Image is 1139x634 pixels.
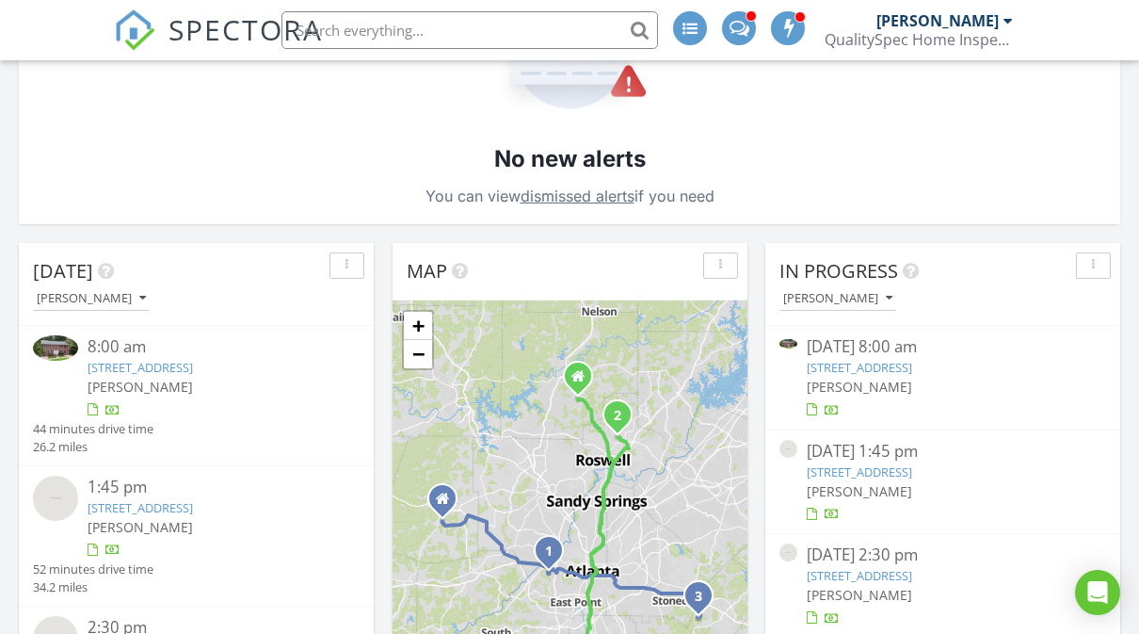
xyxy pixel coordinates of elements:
[33,335,360,456] a: 8:00 am [STREET_ADDRESS] [PERSON_NAME] 44 minutes drive time 26.2 miles
[33,286,150,312] button: [PERSON_NAME]
[578,376,589,387] div: 708 Bridgeview Dr, Holly Springs Ga 30115
[33,258,93,284] span: [DATE]
[521,187,634,205] a: dismissed alerts
[695,591,702,604] i: 3
[88,335,332,359] div: 8:00 am
[33,561,153,578] div: 52 minutes drive time
[404,312,432,340] a: Zoom in
[33,476,78,521] img: streetview
[37,292,146,305] div: [PERSON_NAME]
[1075,570,1120,615] div: Open Intercom Messenger
[33,438,153,456] div: 26.2 miles
[88,499,193,516] a: [STREET_ADDRESS]
[779,286,896,312] button: [PERSON_NAME]
[807,359,912,376] a: [STREET_ADDRESS]
[33,476,360,596] a: 1:45 pm [STREET_ADDRESS] [PERSON_NAME] 52 minutes drive time 34.2 miles
[88,378,193,396] span: [PERSON_NAME]
[876,11,999,30] div: [PERSON_NAME]
[779,440,1106,524] a: [DATE] 1:45 pm [STREET_ADDRESS] [PERSON_NAME]
[88,518,193,536] span: [PERSON_NAME]
[114,9,155,51] img: The Best Home Inspection Software - Spectora
[779,335,1106,419] a: [DATE] 8:00 am [STREET_ADDRESS] [PERSON_NAME]
[618,415,629,426] div: 4002 Steeplechase Dr, Alpharetta, GA 30004
[779,544,797,561] img: streetview
[442,498,454,510] div: 177 Hemlock Ct, Dallas GA 30157
[807,378,912,396] span: [PERSON_NAME]
[614,410,621,423] i: 2
[779,339,797,350] img: 9373053%2Fcover_photos%2Fh5MYoTWKSjJcYxpC0NXe%2Fsmall.jpg
[549,550,560,561] div: 424 Tarragon Wy SW, Atlanta, GA 30331
[545,545,553,559] i: 1
[825,30,1013,49] div: QualitySpec Home Inspection
[807,463,912,480] a: [STREET_ADDRESS]
[807,335,1079,359] div: [DATE] 8:00 am
[779,258,898,284] span: In Progress
[494,143,646,175] h2: No new alerts
[807,567,912,584] a: [STREET_ADDRESS]
[88,476,332,499] div: 1:45 pm
[779,440,797,458] img: streetview
[88,359,193,376] a: [STREET_ADDRESS]
[407,258,447,284] span: Map
[783,292,892,305] div: [PERSON_NAME]
[807,482,912,500] span: [PERSON_NAME]
[698,595,710,607] div: 3064 SW Reserve Ct, Conyers, GA 30094
[33,335,78,361] img: 9373053%2Fcover_photos%2Fh5MYoTWKSjJcYxpC0NXe%2Fsmall.jpg
[807,440,1079,463] div: [DATE] 1:45 pm
[168,9,323,49] span: SPECTORA
[807,586,912,604] span: [PERSON_NAME]
[33,578,153,596] div: 34.2 miles
[807,544,1079,567] div: [DATE] 2:30 pm
[114,25,323,65] a: SPECTORA
[779,544,1106,627] a: [DATE] 2:30 pm [STREET_ADDRESS] [PERSON_NAME]
[404,340,432,368] a: Zoom out
[281,11,658,49] input: Search everything...
[33,420,153,438] div: 44 minutes drive time
[425,183,714,209] p: You can view if you need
